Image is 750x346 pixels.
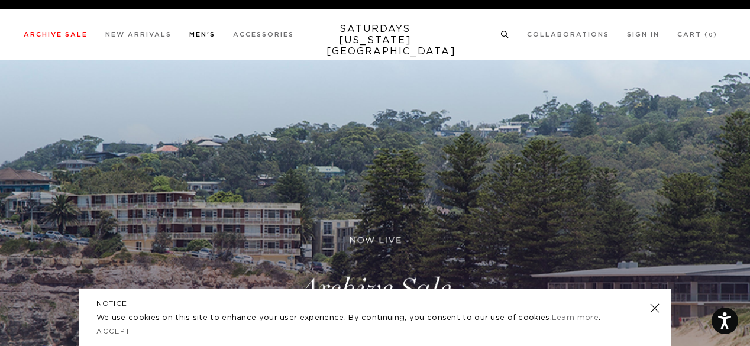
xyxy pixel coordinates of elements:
a: Archive Sale [24,31,88,38]
a: New Arrivals [105,31,172,38]
a: Cart (0) [677,31,717,38]
a: SATURDAYS[US_STATE][GEOGRAPHIC_DATA] [326,24,424,57]
h5: NOTICE [96,298,654,309]
a: Collaborations [527,31,609,38]
a: Sign In [627,31,660,38]
a: Men's [189,31,215,38]
a: Learn more [552,314,599,322]
small: 0 [709,33,713,38]
a: Accept [96,328,131,335]
a: Accessories [233,31,294,38]
p: We use cookies on this site to enhance your user experience. By continuing, you consent to our us... [96,312,612,324]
